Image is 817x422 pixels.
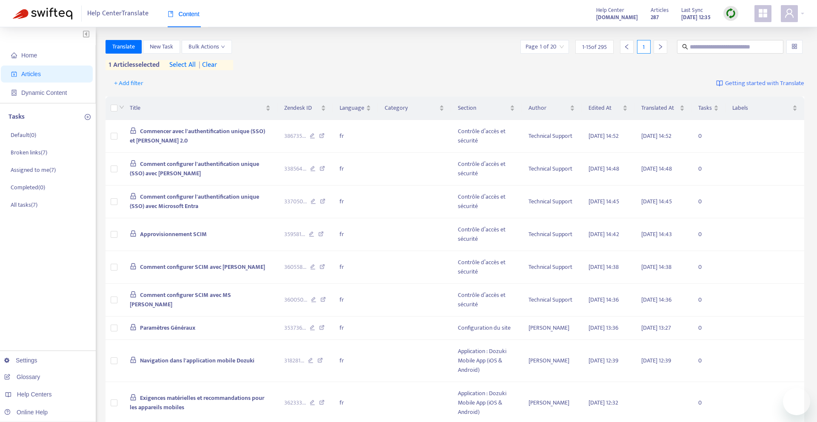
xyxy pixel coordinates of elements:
th: Category [378,97,451,120]
td: Contrôle d’accès et sécurité [451,153,522,185]
span: Translate [112,42,135,51]
iframe: Number of unread messages [795,386,812,395]
span: home [11,52,17,58]
span: [DATE] 14:52 [641,131,671,141]
a: Glossary [4,374,40,380]
td: 0 [691,340,726,382]
td: Contrôle d’accès et sécurité [451,120,522,153]
span: 360558 ... [284,262,306,272]
span: right [657,44,663,50]
td: 0 [691,316,726,340]
p: Broken links ( 7 ) [11,148,47,157]
span: Approvisionnement SCIM [140,229,207,239]
span: appstore [758,8,768,18]
span: Edited At [588,103,621,113]
span: [DATE] 13:36 [588,323,618,333]
span: [DATE] 14:36 [588,295,619,305]
span: Help Center [596,6,624,15]
a: Getting started with Translate [716,77,804,90]
span: Title [130,103,264,113]
td: fr [333,153,378,185]
span: 318281 ... [284,356,304,365]
th: Language [333,97,378,120]
span: + Add filter [114,78,143,88]
span: [DATE] 14:45 [641,197,672,206]
span: lock [130,127,137,134]
td: fr [333,218,378,251]
span: Comment configurer SCIM avec [PERSON_NAME] [140,262,265,272]
span: lock [130,160,137,167]
span: Bulk Actions [189,42,225,51]
span: Last Sync [681,6,703,15]
td: Contrôle d’accès et sécurité [451,218,522,251]
td: fr [333,284,378,316]
span: Help Centers [17,391,52,398]
a: Online Help [4,409,48,416]
td: 0 [691,251,726,284]
span: 359581 ... [284,230,305,239]
span: 360050 ... [284,295,307,305]
span: Home [21,52,37,59]
span: Getting started with Translate [725,79,804,88]
span: 337050 ... [284,197,307,206]
th: Translated At [634,97,691,120]
span: 1 articles selected [106,60,160,70]
td: Technical Support [522,251,582,284]
span: [DATE] 14:36 [641,295,671,305]
span: Navigation dans l'application mobile Dozuki [140,356,254,365]
span: Commencer avec l'authentification unique (SSO) et [PERSON_NAME] 2.0 [130,126,265,145]
p: Tasks [9,112,25,122]
th: Edited At [582,97,635,120]
p: Assigned to me ( 7 ) [11,165,56,174]
span: Comment configurer l'authentification unique (SSO) avec Microsoft Entra [130,192,259,211]
span: down [119,105,124,110]
td: 0 [691,153,726,185]
span: [DATE] 14:48 [641,164,672,174]
span: [DATE] 14:38 [641,262,671,272]
td: fr [333,120,378,153]
th: Section [451,97,522,120]
span: [DATE] 14:52 [588,131,619,141]
span: Articles [21,71,41,77]
span: search [682,44,688,50]
td: [PERSON_NAME] [522,316,582,340]
span: lock [130,291,137,298]
button: Translate [106,40,142,54]
span: Comment configurer SCIM avec MS [PERSON_NAME] [130,290,231,309]
span: New Task [150,42,173,51]
span: account-book [11,71,17,77]
a: Settings [4,357,37,364]
span: 386735 ... [284,131,306,141]
th: Tasks [691,97,726,120]
span: [DATE] 12:39 [641,356,671,365]
span: lock [130,193,137,200]
td: Application : Dozuki Mobile App (iOS & Android) [451,340,522,382]
p: Default ( 0 ) [11,131,36,140]
td: 0 [691,185,726,218]
span: Category [385,103,437,113]
button: New Task [143,40,180,54]
span: [DATE] 14:48 [588,164,619,174]
span: 353736 ... [284,323,306,333]
span: Author [528,103,568,113]
span: lock [130,394,137,401]
span: [DATE] 12:39 [588,356,618,365]
span: down [221,45,225,49]
span: plus-circle [85,114,91,120]
span: [DATE] 12:32 [588,398,618,408]
span: Comment configurer l'authentification unique (SSO) avec [PERSON_NAME] [130,159,259,178]
strong: 287 [651,13,659,22]
span: [DATE] 14:45 [588,197,619,206]
span: Tasks [698,103,712,113]
button: + Add filter [108,77,150,90]
span: 362333 ... [284,398,306,408]
td: 0 [691,218,726,251]
td: Contrôle d’accès et sécurité [451,185,522,218]
td: fr [333,185,378,218]
span: [DATE] 14:42 [588,229,619,239]
span: lock [130,230,137,237]
strong: [DOMAIN_NAME] [596,13,638,22]
span: [DATE] 13:27 [641,323,671,333]
iframe: Button to launch messaging window, 1 unread message [783,388,810,415]
td: fr [333,340,378,382]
